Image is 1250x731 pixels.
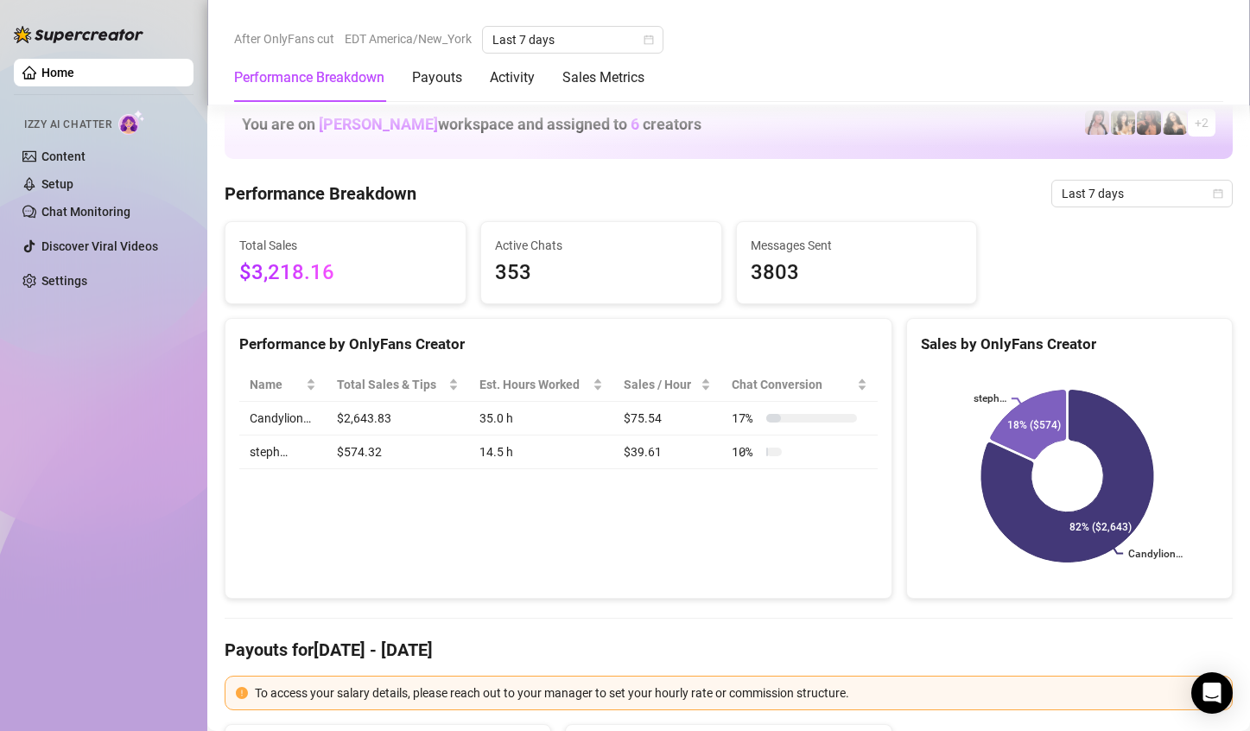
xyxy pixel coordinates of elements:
[732,375,853,394] span: Chat Conversion
[1111,111,1135,135] img: Candylion
[644,35,654,45] span: calendar
[225,181,416,206] h4: Performance Breakdown
[624,375,698,394] span: Sales / Hour
[239,257,452,289] span: $3,218.16
[239,402,327,435] td: Candylion…
[732,409,759,428] span: 17 %
[613,435,722,469] td: $39.61
[239,435,327,469] td: steph…
[1191,672,1233,714] div: Open Intercom Messenger
[327,435,469,469] td: $574.32
[974,393,1006,405] text: steph…
[613,368,722,402] th: Sales / Hour
[1213,188,1223,199] span: calendar
[1128,548,1183,560] text: Candylion…
[613,402,722,435] td: $75.54
[327,402,469,435] td: $2,643.83
[255,683,1221,702] div: To access your salary details, please reach out to your manager to set your hourly rate or commis...
[1137,111,1161,135] img: steph
[345,26,472,52] span: EDT America/New_York
[242,115,701,134] h1: You are on workspace and assigned to creators
[631,115,639,133] span: 6
[250,375,302,394] span: Name
[1062,181,1222,207] span: Last 7 days
[732,442,759,461] span: 10 %
[41,177,73,191] a: Setup
[234,67,384,88] div: Performance Breakdown
[479,375,588,394] div: Est. Hours Worked
[41,149,86,163] a: Content
[24,117,111,133] span: Izzy AI Chatter
[118,110,145,135] img: AI Chatter
[236,687,248,699] span: exclamation-circle
[1195,113,1209,132] span: + 2
[327,368,469,402] th: Total Sales & Tips
[239,333,878,356] div: Performance by OnlyFans Creator
[41,274,87,288] a: Settings
[490,67,535,88] div: Activity
[239,236,452,255] span: Total Sales
[751,236,963,255] span: Messages Sent
[225,638,1233,662] h4: Payouts for [DATE] - [DATE]
[495,257,707,289] span: 353
[14,26,143,43] img: logo-BBDzfeDw.svg
[239,368,327,402] th: Name
[319,115,438,133] span: [PERSON_NAME]
[492,27,653,53] span: Last 7 days
[41,205,130,219] a: Chat Monitoring
[721,368,877,402] th: Chat Conversion
[41,66,74,79] a: Home
[495,236,707,255] span: Active Chats
[412,67,462,88] div: Payouts
[1085,111,1109,135] img: cyber
[751,257,963,289] span: 3803
[469,402,612,435] td: 35.0 h
[41,239,158,253] a: Discover Viral Videos
[469,435,612,469] td: 14.5 h
[234,26,334,52] span: After OnlyFans cut
[337,375,445,394] span: Total Sales & Tips
[1163,111,1187,135] img: mads
[562,67,644,88] div: Sales Metrics
[921,333,1218,356] div: Sales by OnlyFans Creator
